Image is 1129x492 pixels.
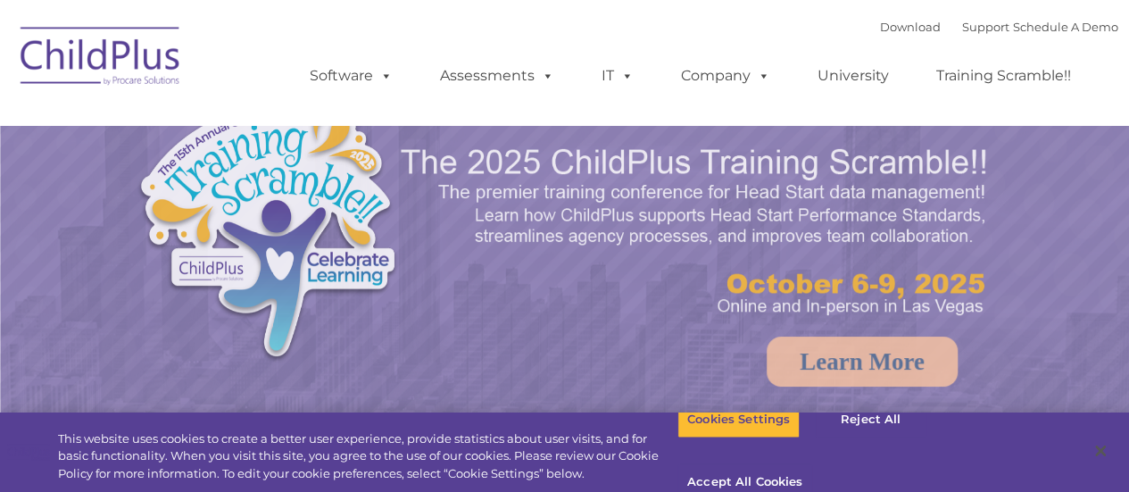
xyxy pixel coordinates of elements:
a: Company [663,58,788,94]
a: Support [962,20,1009,34]
button: Close [1081,431,1120,471]
a: Software [292,58,411,94]
button: Reject All [815,401,926,438]
img: ChildPlus by Procare Solutions [12,14,190,104]
div: This website uses cookies to create a better user experience, provide statistics about user visit... [58,430,677,483]
a: Download [880,20,941,34]
a: University [800,58,907,94]
a: Assessments [422,58,572,94]
a: Schedule A Demo [1013,20,1118,34]
a: Training Scramble!! [918,58,1089,94]
a: Learn More [767,337,958,387]
button: Cookies Settings [677,401,800,438]
a: IT [584,58,652,94]
font: | [880,20,1118,34]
